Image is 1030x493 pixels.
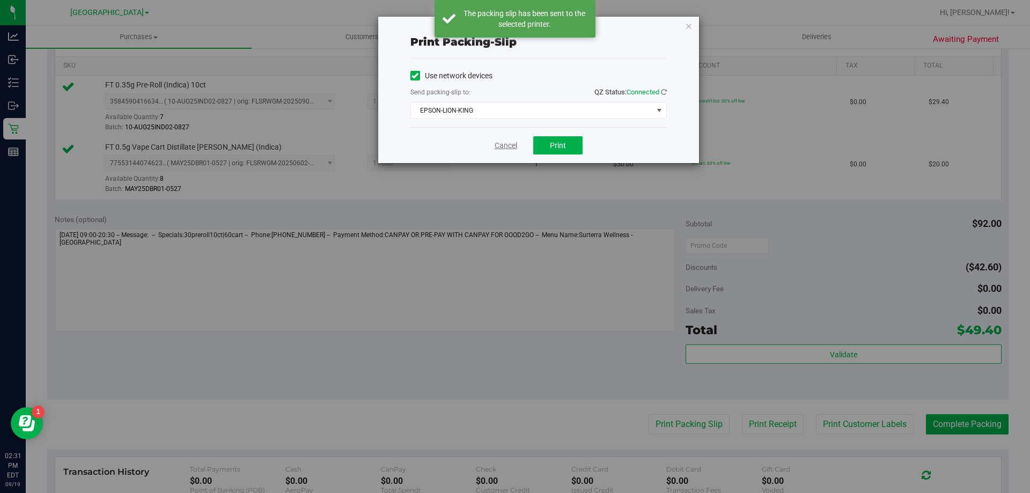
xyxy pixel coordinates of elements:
[495,140,517,151] a: Cancel
[533,136,583,154] button: Print
[411,103,653,118] span: EPSON-LION-KING
[627,88,659,96] span: Connected
[594,88,667,96] span: QZ Status:
[410,70,492,82] label: Use network devices
[550,141,566,150] span: Print
[410,87,470,97] label: Send packing-slip to:
[461,8,587,30] div: The packing slip has been sent to the selected printer.
[32,406,45,418] iframe: Resource center unread badge
[11,407,43,439] iframe: Resource center
[410,35,517,48] span: Print packing-slip
[652,103,666,118] span: select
